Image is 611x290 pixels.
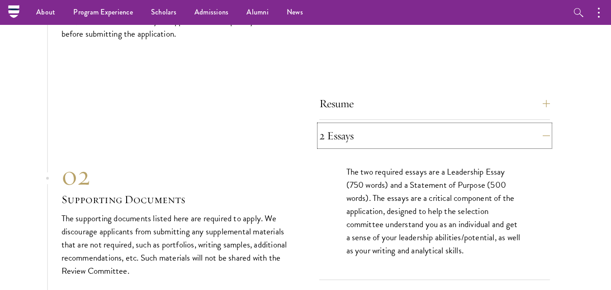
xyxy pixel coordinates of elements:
button: 2 Essays [319,125,550,147]
div: 02 [62,159,292,192]
p: The supporting documents listed here are required to apply. We discourage applicants from submitt... [62,212,292,277]
button: Resume [319,93,550,114]
p: The two required essays are a Leadership Essay (750 words) and a Statement of Purpose (500 words)... [346,165,523,257]
h3: Supporting Documents [62,192,292,207]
